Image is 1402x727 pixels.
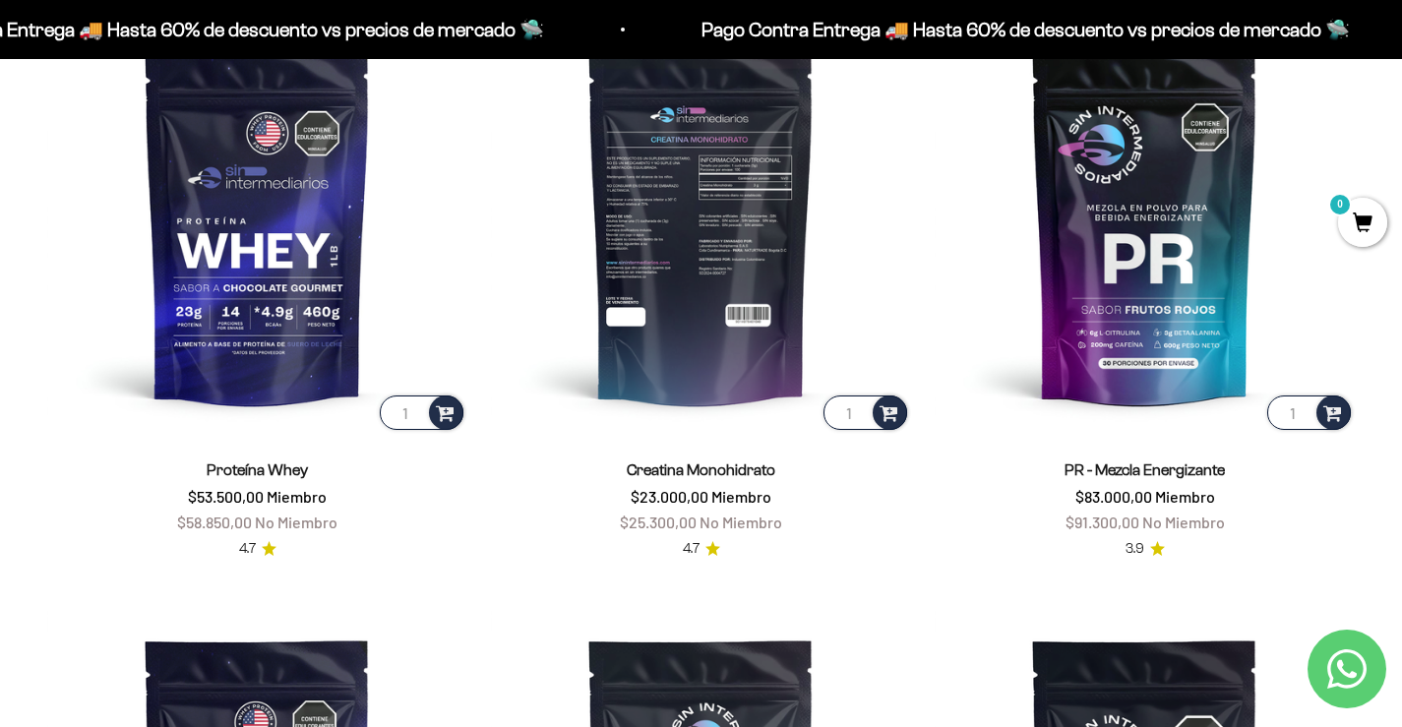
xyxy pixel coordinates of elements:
span: 4.7 [239,538,256,560]
span: Miembro [267,487,327,506]
a: 4.74.7 de 5.0 estrellas [683,538,720,560]
span: No Miembro [700,513,782,531]
span: $58.850,00 [177,513,252,531]
span: $83.000,00 [1075,487,1152,506]
a: 4.74.7 de 5.0 estrellas [239,538,276,560]
a: PR - Mezcla Energizante [1065,461,1225,478]
a: 0 [1338,213,1387,235]
p: Pago Contra Entrega 🚚 Hasta 60% de descuento vs precios de mercado 🛸 [698,14,1346,45]
a: Proteína Whey [207,461,308,478]
span: $91.300,00 [1066,513,1139,531]
a: 3.93.9 de 5.0 estrellas [1126,538,1165,560]
span: 3.9 [1126,538,1144,560]
span: 4.7 [683,538,700,560]
a: Creatina Monohidrato [627,461,775,478]
span: No Miembro [1142,513,1225,531]
span: $25.300,00 [620,513,697,531]
mark: 0 [1328,193,1352,216]
span: Miembro [711,487,771,506]
span: Miembro [1155,487,1215,506]
img: Creatina Monohidrato [491,14,911,434]
span: No Miembro [255,513,337,531]
span: $23.000,00 [631,487,708,506]
span: $53.500,00 [188,487,264,506]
